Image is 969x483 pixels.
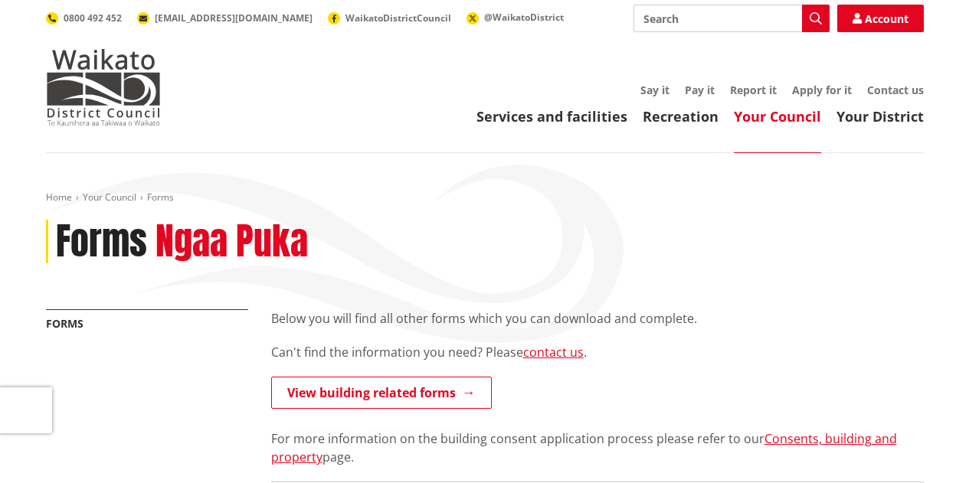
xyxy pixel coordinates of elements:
[328,11,451,24] a: WaikatoDistrictCouncil
[155,220,308,264] h2: Ngaa Puka
[46,316,83,331] a: Forms
[867,83,924,97] a: Contact us
[837,5,924,32] a: Account
[792,83,852,97] a: Apply for it
[523,344,584,361] a: contact us
[271,343,924,361] p: Can't find the information you need? Please .
[836,107,924,126] a: Your District
[271,430,897,465] a: Consents, building and property
[46,49,161,126] img: Waikato District Council - Te Kaunihera aa Takiwaa o Waikato
[484,11,564,24] span: @WaikatoDistrict
[685,83,715,97] a: Pay it
[147,191,174,204] span: Forms
[734,107,821,126] a: Your Council
[271,377,492,409] a: View building related forms
[46,191,72,204] a: Home
[271,309,924,328] p: Below you will find all other forms which you can download and complete.
[730,83,777,97] a: Report it
[466,11,564,24] a: @WaikatoDistrict
[83,191,136,204] a: Your Council
[46,191,924,204] nav: breadcrumb
[271,411,924,466] p: For more information on the building consent application process please refer to our page.
[476,107,627,126] a: Services and facilities
[345,11,451,24] span: WaikatoDistrictCouncil
[46,11,122,24] a: 0800 492 452
[137,11,313,24] a: [EMAIL_ADDRESS][DOMAIN_NAME]
[56,220,147,264] h1: Forms
[640,83,669,97] a: Say it
[155,11,313,24] span: [EMAIL_ADDRESS][DOMAIN_NAME]
[633,5,830,32] input: Search input
[643,107,719,126] a: Recreation
[64,11,122,24] span: 0800 492 452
